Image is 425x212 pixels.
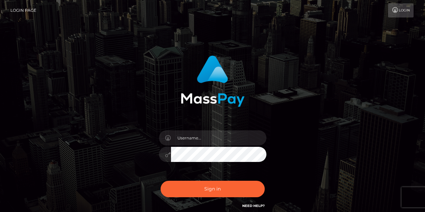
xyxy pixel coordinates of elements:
a: Need Help? [242,204,265,208]
button: Sign in [161,181,265,197]
a: Login Page [10,3,36,17]
a: Login [388,3,414,17]
input: Username... [171,130,266,145]
img: MassPay Login [181,55,245,107]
